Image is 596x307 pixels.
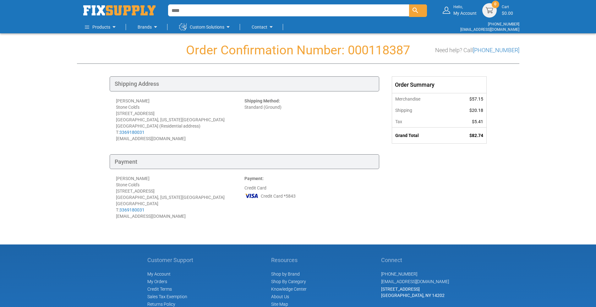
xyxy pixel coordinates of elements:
[271,294,289,299] a: About Us
[392,116,450,128] th: Tax
[502,11,513,16] span: $0.00
[469,108,483,113] span: $20.18
[271,287,307,292] a: Knowledge Center
[453,4,477,10] small: Hello,
[392,77,486,93] div: Order Summary
[147,287,172,292] span: Credit Terms
[473,47,519,53] a: [PHONE_NUMBER]
[147,302,175,307] a: Returns Policy
[494,2,496,7] span: 0
[453,4,477,16] div: My Account
[381,271,417,277] a: [PHONE_NUMBER]
[244,175,373,219] div: Credit Card
[271,279,306,284] a: Shop By Category
[460,27,519,32] a: [EMAIL_ADDRESS][DOMAIN_NAME]
[271,302,288,307] a: Site Map
[147,279,167,284] span: My Orders
[147,294,187,299] span: Sales Tax Exemption
[110,76,379,91] div: Shipping Address
[381,257,449,263] h5: Connect
[85,21,118,33] a: Products
[392,105,450,116] th: Shipping
[244,191,259,200] img: VI
[116,175,244,219] div: [PERSON_NAME] Stone Cold's [STREET_ADDRESS] [GEOGRAPHIC_DATA], [US_STATE][GEOGRAPHIC_DATA] [GEOGR...
[77,43,519,57] h1: Order Confirmation Number: 000118387
[244,98,373,142] div: Standard (Ground)
[119,207,145,212] a: 3369180031
[381,287,445,298] span: [STREET_ADDRESS] [GEOGRAPHIC_DATA], NY 14202
[179,21,232,33] a: Custom Solutions
[147,271,171,277] span: My Account
[488,22,519,26] a: [PHONE_NUMBER]
[381,279,449,284] a: [EMAIL_ADDRESS][DOMAIN_NAME]
[271,271,300,277] a: Shop by Brand
[119,130,145,135] a: 3369180031
[395,133,419,138] strong: Grand Total
[244,176,264,181] strong: Payment:
[110,154,379,169] div: Payment
[271,257,307,263] h5: Resources
[469,96,483,101] span: $57.15
[392,93,450,105] th: Merchandise
[472,119,483,124] span: $5.41
[435,47,519,53] h3: Need help? Call
[261,193,296,199] span: Credit Card *5843
[502,4,513,10] small: Cart
[138,21,159,33] a: Brands
[409,4,427,17] button: Search
[252,21,275,33] a: Contact
[116,98,244,142] div: [PERSON_NAME] Stone Cold's [STREET_ADDRESS] [GEOGRAPHIC_DATA], [US_STATE][GEOGRAPHIC_DATA] [GEOGR...
[147,257,197,263] h5: Customer Support
[244,98,280,103] strong: Shipping Method:
[83,5,156,15] a: store logo
[83,5,156,15] img: Fix Industrial Supply
[469,133,483,138] span: $82.74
